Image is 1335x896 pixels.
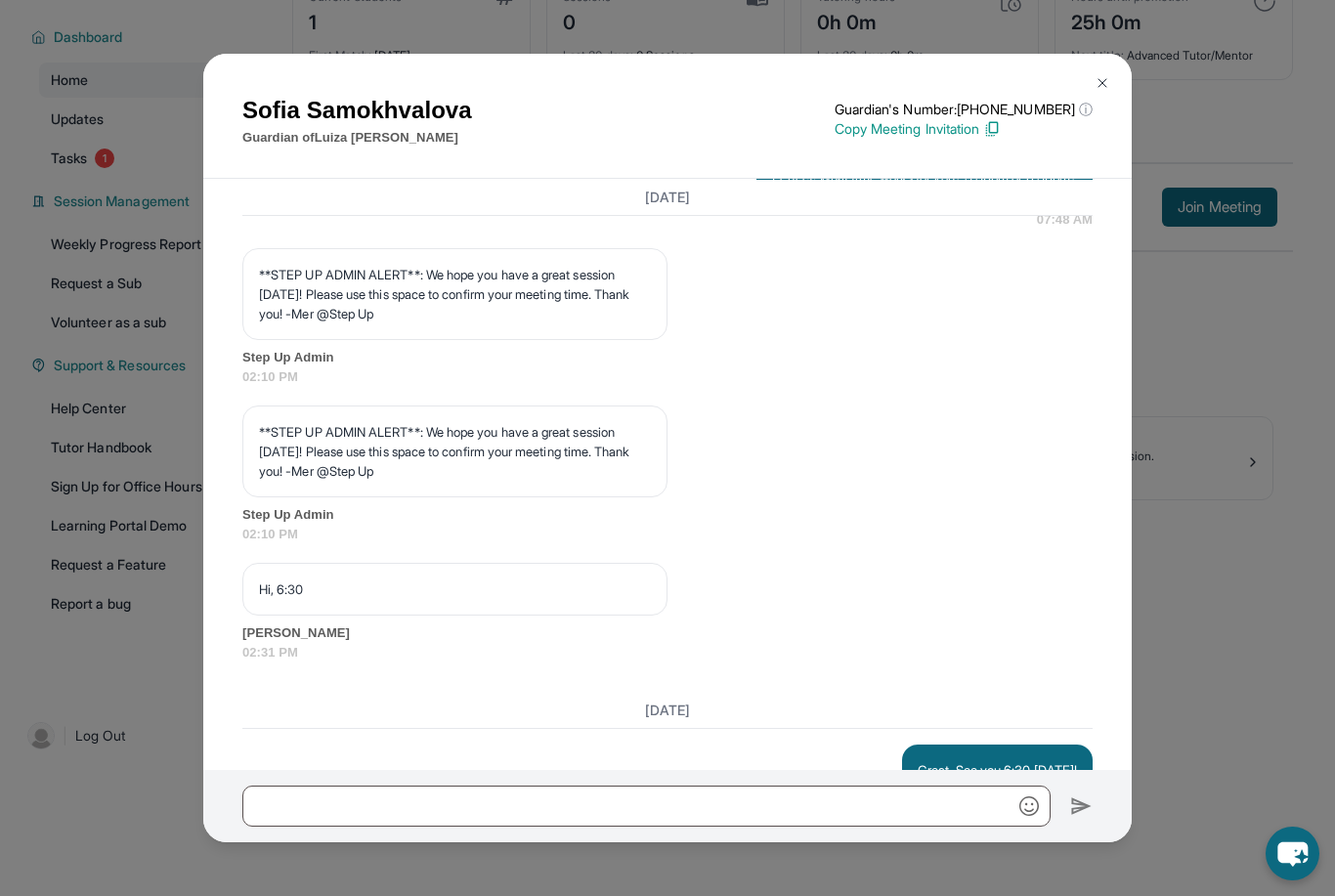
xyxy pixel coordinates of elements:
[1095,75,1110,91] img: Close Icon
[259,422,651,481] p: **STEP UP ADMIN ALERT**: We hope you have a great session [DATE]! Please use this space to confir...
[242,93,472,128] h1: Sofia Samokhvalova
[835,119,1093,139] p: Copy Meeting Invitation
[242,643,1093,662] span: 02:31 PM
[1266,827,1319,880] button: chat-button
[1070,794,1093,818] img: Send icon
[983,120,1001,138] img: Copy Icon
[242,187,1093,206] h3: [DATE]
[242,505,1093,525] span: Step Up Admin
[242,623,1093,643] span: [PERSON_NAME]
[242,348,1093,367] span: Step Up Admin
[1037,210,1093,230] span: 07:48 AM
[242,367,1093,387] span: 02:10 PM
[259,265,651,323] p: **STEP UP ADMIN ALERT**: We hope you have a great session [DATE]! Please use this space to confir...
[835,100,1093,119] p: Guardian's Number: [PHONE_NUMBER]
[1079,100,1093,119] span: ⓘ
[242,128,472,148] p: Guardian of Luiza [PERSON_NAME]
[259,579,651,599] p: Hi, 6:30
[918,760,1077,780] p: Great, See you 6:30 [DATE]!
[242,701,1093,720] h3: [DATE]
[1019,796,1039,816] img: Emoji
[242,525,1093,544] span: 02:10 PM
